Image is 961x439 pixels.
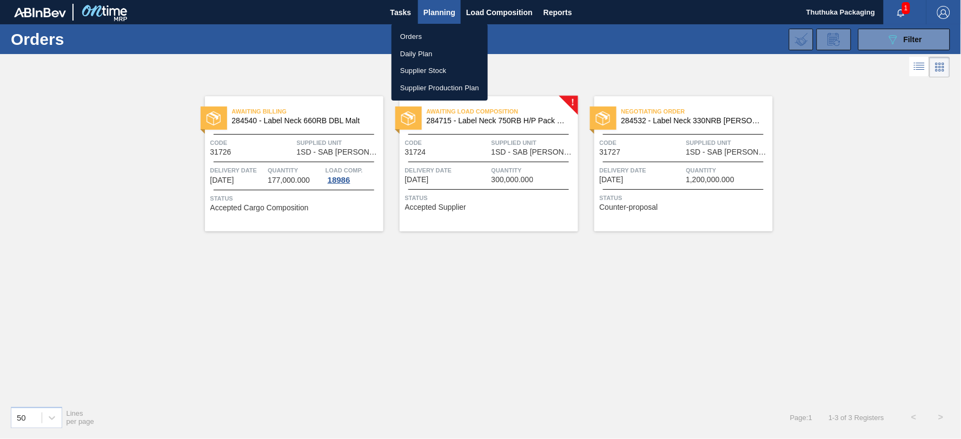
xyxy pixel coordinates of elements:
[392,62,488,79] a: Supplier Stock
[392,79,488,97] a: Supplier Production Plan
[392,45,488,63] a: Daily Plan
[392,28,488,45] a: Orders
